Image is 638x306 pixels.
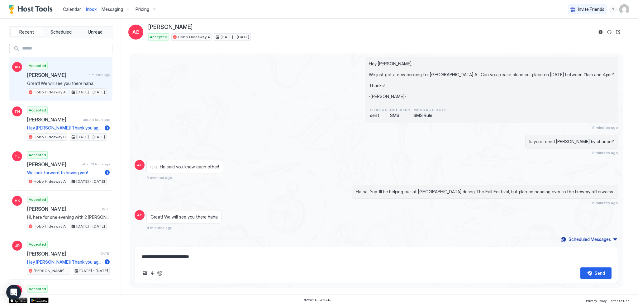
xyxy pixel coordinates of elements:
span: JR [15,243,20,248]
span: [PERSON_NAME] [27,116,81,123]
button: Upload image [141,270,149,277]
span: Great! We will see you there haha [150,214,218,220]
span: [PERSON_NAME] [27,251,97,257]
span: Hobo Hideaway B [34,134,66,140]
button: Scheduled [45,28,78,36]
span: Invite Friends [578,7,604,12]
span: about 5 hours ago [83,118,110,122]
span: [DATE] [100,252,110,256]
span: SMS Rule [413,113,447,118]
button: Reservation information [597,28,604,36]
div: Scheduled Messages [569,236,611,242]
button: Unread [79,28,112,36]
span: [DATE] - [DATE] [76,224,105,229]
div: menu [609,6,617,13]
span: HK [15,198,20,204]
span: AC [15,64,20,70]
div: tab-group [9,26,113,38]
span: Is your friend [PERSON_NAME] by chance? [529,139,614,144]
span: Terms Of Use [609,299,629,303]
span: Recent [19,29,34,35]
button: Quick reply [149,270,156,277]
span: [DATE] - [DATE] [79,268,108,274]
span: Accepted [29,152,46,158]
span: [DATE] - [DATE] [76,89,105,95]
span: Accepted [150,34,167,40]
span: Hey [PERSON_NAME]! Thank you again for being such a great guest. We truly love sharing everything... [27,259,102,265]
span: [PERSON_NAME] [27,72,86,78]
span: Privacy Policy [586,299,607,303]
span: We look forward to having you! [27,170,102,176]
span: 1 [107,125,108,130]
div: Open Intercom Messenger [6,285,21,300]
span: Message Rule [413,107,447,113]
div: User profile [619,4,629,14]
span: Messaging [102,7,123,12]
a: Terms Of Use [609,297,629,304]
span: [DATE] - [DATE] [76,134,105,140]
button: Open reservation [614,28,622,36]
span: Unread [88,29,102,35]
span: Hobo Hideaway A [34,89,66,95]
span: 6 minutes ago [146,175,172,180]
span: status [370,107,388,113]
button: Sync reservation [606,28,613,36]
span: Accepted [29,242,46,247]
span: Hobo Hideaway A [34,179,66,184]
input: Input Field [20,43,112,54]
a: App Store [9,298,27,303]
button: ChatGPT Auto Reply [156,270,164,277]
span: Accepted [29,107,46,113]
span: [DATE] [100,207,110,211]
span: TL [15,153,20,159]
span: Accepted [29,197,46,202]
span: 8 minutes ago [592,150,618,155]
span: Accepted [29,286,46,292]
span: Hey [PERSON_NAME]! Thank you again for being such a great guest. We truly love sharing everything... [27,125,102,131]
span: Hey [PERSON_NAME], We just got a new booking for [GEOGRAPHIC_DATA] A. Can you please clean our pl... [369,61,614,99]
span: 9 minutes ago [592,125,618,130]
span: 5 minutes ago [592,200,618,205]
span: about 21 hours ago [82,162,110,166]
span: Scheduled [50,29,72,35]
span: AC [137,212,142,218]
span: 1 [107,170,108,175]
span: 4 minutes ago [146,225,173,230]
button: Recent [10,28,43,36]
span: AC [132,28,139,36]
a: Host Tools Logo [9,5,55,14]
span: TN [14,109,20,114]
span: Great! We will see you there haha [27,81,110,86]
a: Google Play Store [30,298,49,303]
a: Calendar [63,6,81,12]
span: Calendar [63,7,81,12]
span: Inbox [86,7,97,12]
button: Scheduled Messages [560,235,618,243]
div: Send [595,270,605,276]
span: [PERSON_NAME] Tiny House [34,268,69,274]
span: 1 [107,260,108,264]
span: Hobo Hideaway A [34,224,66,229]
span: © 2025 Host Tools [304,298,331,302]
span: Hi, here for one evening with 2 [PERSON_NAME]’s [PERSON_NAME] and [PERSON_NAME] [27,214,110,220]
span: Pricing [136,7,149,12]
span: SMS [390,113,411,118]
span: Ha ha. Yup. Ill be helping out at [GEOGRAPHIC_DATA] during The Fall Festival, but plan on heading... [356,189,614,195]
span: [PERSON_NAME] [27,161,80,167]
a: Privacy Policy [586,297,607,304]
button: Send [580,267,612,279]
span: Delivery [390,107,411,113]
span: AC [137,162,142,168]
span: Accepted [29,63,46,68]
span: Hobo Hideaway A [178,34,210,40]
span: It is! He said you knew each other! [150,164,219,170]
span: [DATE] - [DATE] [76,179,105,184]
span: 4 minutes ago [89,73,110,77]
span: [PERSON_NAME] [148,24,193,31]
span: [PERSON_NAME] [27,206,97,212]
span: [DATE] - [DATE] [221,34,249,40]
a: Inbox [86,6,97,12]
